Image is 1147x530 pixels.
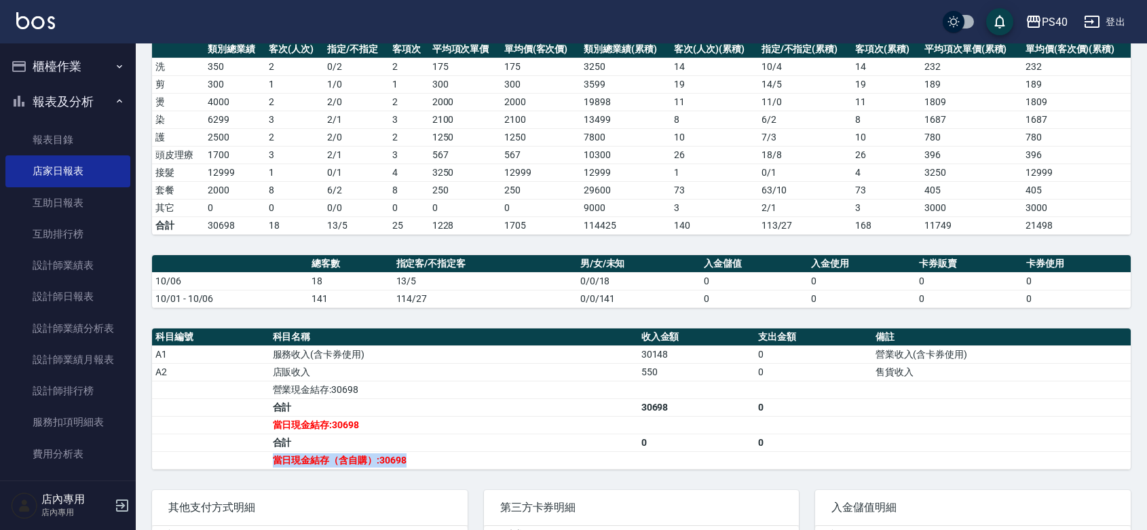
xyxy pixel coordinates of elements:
td: 合計 [269,434,638,451]
td: 405 [921,181,1022,199]
td: 0 [700,290,808,307]
td: 350 [204,58,265,75]
td: 2 / 1 [324,111,389,128]
td: 30698 [204,216,265,234]
td: 10 / 4 [758,58,852,75]
td: 0 [808,290,915,307]
td: 405 [1022,181,1131,199]
td: 0 [755,363,872,381]
a: 報表目錄 [5,124,130,155]
td: 2 [389,128,429,146]
td: 19 [671,75,758,93]
td: 0/0/18 [577,272,700,290]
td: 12999 [501,164,580,181]
a: 互助日報表 [5,187,130,219]
th: 客項次(累積) [852,41,921,58]
th: 平均項次單價 [429,41,501,58]
td: 567 [429,146,501,164]
td: 合計 [152,216,204,234]
td: 3 [389,111,429,128]
td: 168 [852,216,921,234]
button: 登出 [1078,10,1131,35]
td: 73 [852,181,921,199]
td: 10 [671,128,758,146]
td: 2 / 0 [324,128,389,146]
td: 套餐 [152,181,204,199]
a: 互助排行榜 [5,219,130,250]
td: 2000 [429,93,501,111]
button: 客戶管理 [5,475,130,510]
span: 其他支付方式明細 [168,501,451,514]
th: 科目名稱 [269,328,638,346]
td: 13499 [580,111,671,128]
td: 780 [1022,128,1131,146]
td: 114425 [580,216,671,234]
td: 3 [852,199,921,216]
th: 卡券販賣 [916,255,1023,273]
td: 3250 [429,164,501,181]
td: 4 [389,164,429,181]
td: 營業收入(含卡券使用) [872,345,1131,363]
a: 費用分析表 [5,438,130,470]
td: 18 [308,272,393,290]
td: 567 [501,146,580,164]
td: 1228 [429,216,501,234]
span: 第三方卡券明細 [500,501,783,514]
td: 14 [671,58,758,75]
td: 189 [1022,75,1131,93]
td: 0 / 1 [758,164,852,181]
th: 平均項次單價(累積) [921,41,1022,58]
td: 300 [429,75,501,93]
td: 12999 [1022,164,1131,181]
td: 19 [852,75,921,93]
td: 1250 [501,128,580,146]
td: 12999 [204,164,265,181]
p: 店內專用 [41,506,111,518]
td: 114/27 [393,290,577,307]
th: 收入金額 [638,328,755,346]
td: 0/0/141 [577,290,700,307]
td: 2 / 1 [324,146,389,164]
td: 2000 [204,181,265,199]
td: 6 / 2 [758,111,852,128]
td: 26 [852,146,921,164]
td: 1 [265,75,324,93]
td: 0 [755,345,872,363]
td: 175 [429,58,501,75]
td: A2 [152,363,269,381]
table: a dense table [152,41,1131,235]
td: 7 / 3 [758,128,852,146]
th: 類別總業績(累積) [580,41,671,58]
th: 備註 [872,328,1131,346]
table: a dense table [152,328,1131,470]
td: 0 [501,199,580,216]
td: 2 / 1 [758,199,852,216]
td: 11749 [921,216,1022,234]
td: 2 / 0 [324,93,389,111]
a: 服務扣項明細表 [5,406,130,438]
button: save [986,8,1013,35]
td: 550 [638,363,755,381]
td: 6 / 2 [324,181,389,199]
th: 支出金額 [755,328,872,346]
td: 8 [671,111,758,128]
td: 1 / 0 [324,75,389,93]
td: 其它 [152,199,204,216]
td: 當日現金結存:30698 [269,416,638,434]
td: 0 [389,199,429,216]
td: 1 [265,164,324,181]
td: 2 [389,58,429,75]
td: 頭皮理療 [152,146,204,164]
button: PS40 [1020,8,1073,36]
td: 18 [265,216,324,234]
td: 8 [852,111,921,128]
td: 13/5 [393,272,577,290]
td: 店販收入 [269,363,638,381]
td: 3250 [921,164,1022,181]
td: 8 [265,181,324,199]
td: 780 [921,128,1022,146]
td: 3250 [580,58,671,75]
td: 18 / 8 [758,146,852,164]
td: 剪 [152,75,204,93]
th: 單均價(客次價)(累積) [1022,41,1131,58]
